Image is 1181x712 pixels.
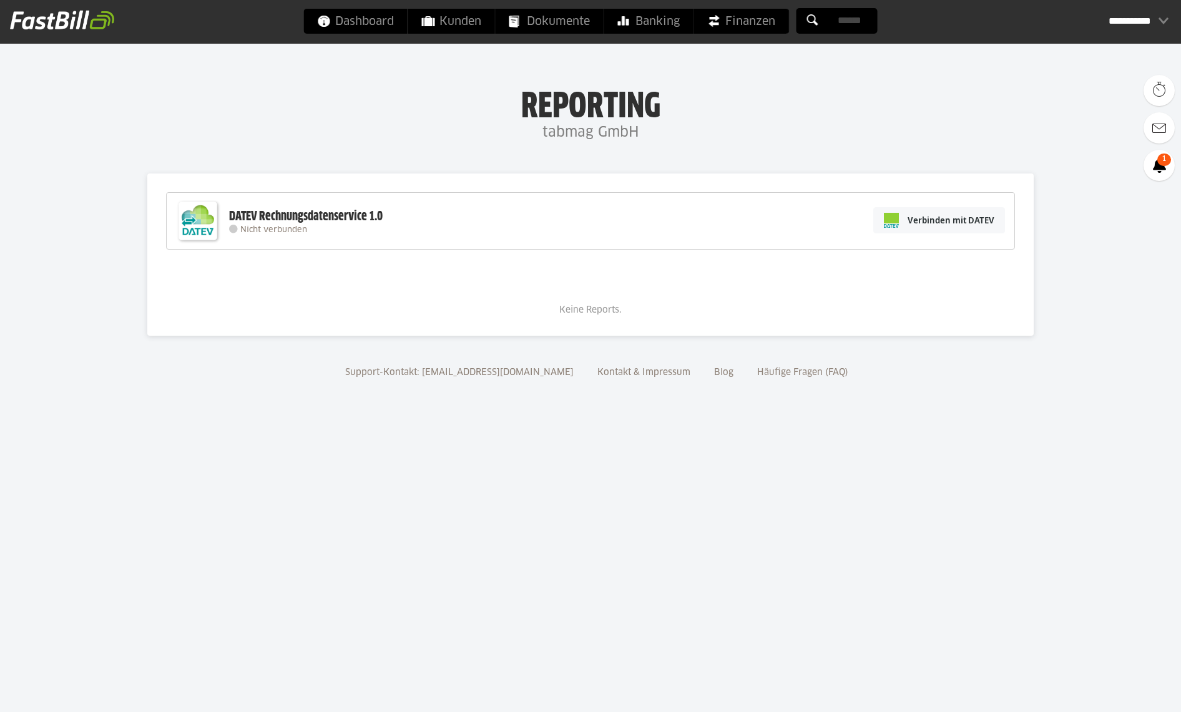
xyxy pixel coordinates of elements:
[604,9,693,34] a: Banking
[694,9,789,34] a: Finanzen
[240,226,307,234] span: Nicht verbunden
[173,196,223,246] img: DATEV-Datenservice Logo
[496,9,604,34] a: Dokumente
[1144,150,1175,181] a: 1
[710,368,738,377] a: Blog
[341,368,578,377] a: Support-Kontakt: [EMAIL_ADDRESS][DOMAIN_NAME]
[125,88,1056,120] h1: Reporting
[908,214,994,227] span: Verbinden mit DATEV
[884,213,899,228] img: pi-datev-logo-farbig-24.svg
[708,9,775,34] span: Finanzen
[304,9,408,34] a: Dashboard
[873,207,1005,233] a: Verbinden mit DATEV
[1157,154,1171,166] span: 1
[318,9,394,34] span: Dashboard
[422,9,481,34] span: Kunden
[229,208,383,225] div: DATEV Rechnungsdatenservice 1.0
[10,10,114,30] img: fastbill_logo_white.png
[1084,675,1169,706] iframe: Öffnet ein Widget, in dem Sie weitere Informationen finden
[593,368,695,377] a: Kontakt & Impressum
[753,368,853,377] a: Häufige Fragen (FAQ)
[408,9,495,34] a: Kunden
[559,306,622,315] span: Keine Reports.
[618,9,680,34] span: Banking
[509,9,590,34] span: Dokumente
